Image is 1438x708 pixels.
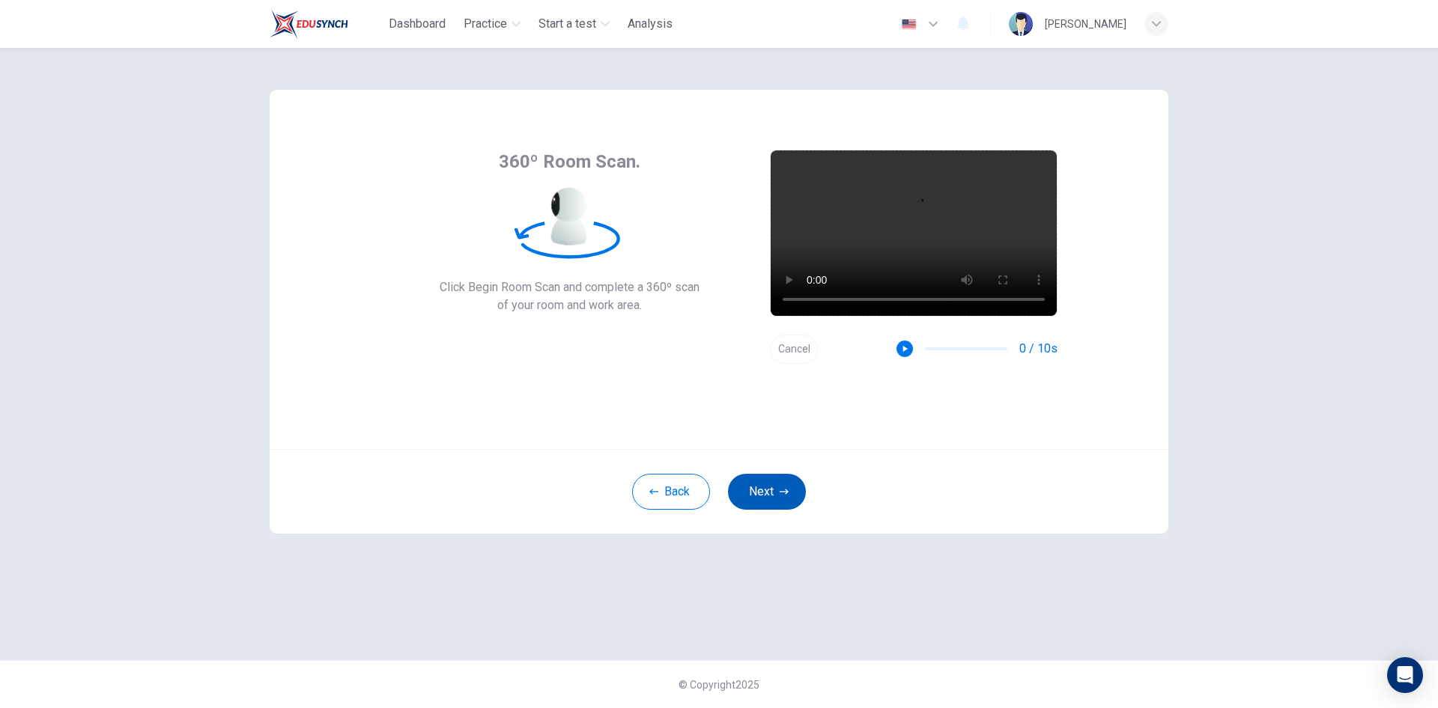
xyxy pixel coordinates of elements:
span: Analysis [628,15,673,33]
span: Start a test [539,15,596,33]
span: 360º Room Scan. [499,150,640,174]
button: Next [728,474,806,510]
button: Back [632,474,710,510]
span: Practice [464,15,507,33]
span: Click Begin Room Scan and complete a 360º scan [440,278,700,296]
span: Dashboard [389,15,446,33]
span: © Copyright 2025 [679,679,759,691]
div: [PERSON_NAME] [1045,15,1126,33]
span: of your room and work area. [440,296,700,314]
button: Dashboard [383,10,452,37]
button: Practice [458,10,527,37]
button: Analysis [622,10,679,37]
img: en [899,19,918,30]
img: Profile picture [1009,12,1033,36]
div: Open Intercom Messenger [1387,657,1423,693]
img: Train Test logo [270,9,348,39]
button: Cancel [770,335,818,364]
span: 0 / 10s [1019,340,1058,358]
a: Train Test logo [270,9,383,39]
button: Start a test [533,10,616,37]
